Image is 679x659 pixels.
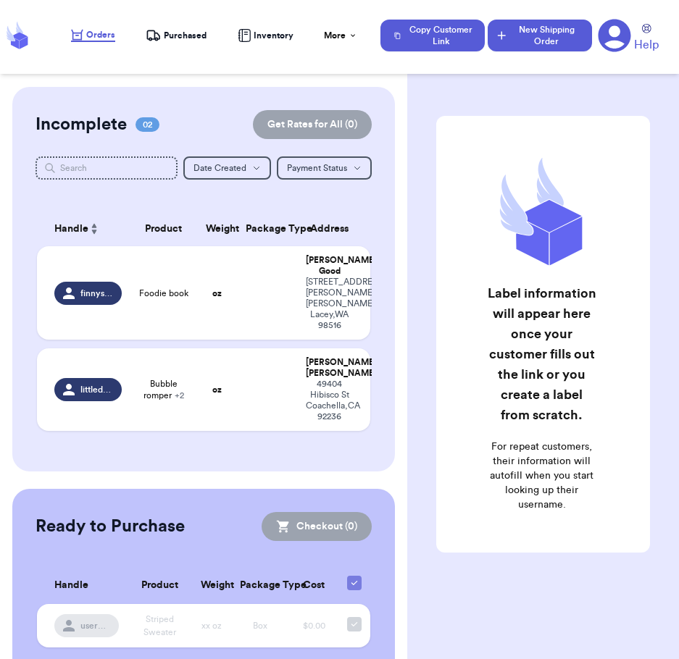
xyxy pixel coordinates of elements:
span: Help [634,36,659,54]
div: [PERSON_NAME] [PERSON_NAME] [306,357,353,379]
a: Purchased [146,28,207,43]
button: Get Rates for All (0) [253,110,372,139]
h2: Ready to Purchase [36,515,185,538]
th: Weight [192,567,231,604]
div: [PERSON_NAME] Good [306,255,353,277]
span: Handle [54,578,88,593]
th: Package Type [237,211,297,246]
a: Orders [71,29,115,42]
span: Date Created [193,164,246,172]
span: Bubble romper [139,378,188,401]
span: Purchased [164,30,207,41]
th: Package Type [231,567,289,604]
span: littledunesndaisies [80,384,113,395]
th: Product [130,211,197,246]
span: Box [253,621,267,630]
p: For repeat customers, their information will autofill when you start looking up their username. [486,440,598,512]
div: More [324,30,357,41]
div: 49404 Hibisco St Coachella , CA 92236 [306,379,353,422]
a: Help [634,24,659,54]
h2: Incomplete [36,113,127,136]
span: finnysseconds [80,287,113,299]
button: Sort ascending [88,220,100,238]
th: Weight [197,211,237,246]
button: Checkout (0) [262,512,372,541]
button: Date Created [183,156,271,180]
button: Payment Status [277,156,372,180]
span: Inventory [254,30,293,41]
span: + 2 [175,391,184,400]
input: Search [36,156,178,180]
span: Payment Status [287,164,347,172]
th: Address [297,211,370,246]
span: $0.00 [303,621,325,630]
strong: oz [212,289,222,298]
span: Orders [86,29,115,41]
button: New Shipping Order [488,20,592,51]
th: Cost [290,567,338,604]
span: username [80,620,110,631]
button: Copy Customer Link [380,20,485,51]
th: Product [128,567,192,604]
span: 02 [136,117,159,132]
h2: Label information will appear here once your customer fills out the link or you create a label fr... [486,283,598,425]
span: Foodie book [139,287,188,299]
span: xx oz [201,621,222,630]
div: [STREET_ADDRESS][PERSON_NAME][PERSON_NAME] Lacey , WA 98516 [306,277,353,331]
a: Inventory [238,29,293,42]
span: Handle [54,222,88,237]
strong: oz [212,385,222,394]
span: Striped Sweater [143,615,176,637]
